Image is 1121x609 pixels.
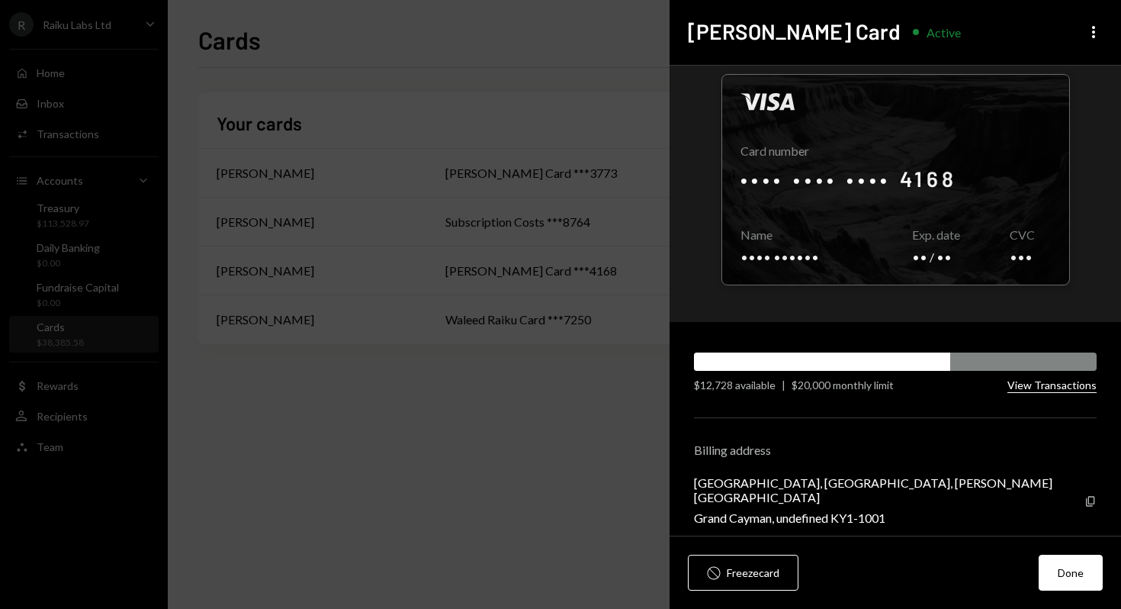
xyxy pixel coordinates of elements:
[694,443,1097,457] div: Billing address
[1039,555,1103,591] button: Done
[688,555,798,591] button: Freezecard
[1007,379,1097,393] button: View Transactions
[721,74,1070,285] div: Click to reveal
[694,377,776,393] div: $12,728 available
[927,25,961,40] div: Active
[782,377,785,393] div: |
[694,475,1084,504] div: [GEOGRAPHIC_DATA], [GEOGRAPHIC_DATA], [PERSON_NAME][GEOGRAPHIC_DATA]
[694,511,1084,525] div: Grand Cayman, undefined KY1-1001
[688,17,901,47] h2: [PERSON_NAME] Card
[727,565,779,581] div: Freeze card
[792,377,894,393] div: $20,000 monthly limit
